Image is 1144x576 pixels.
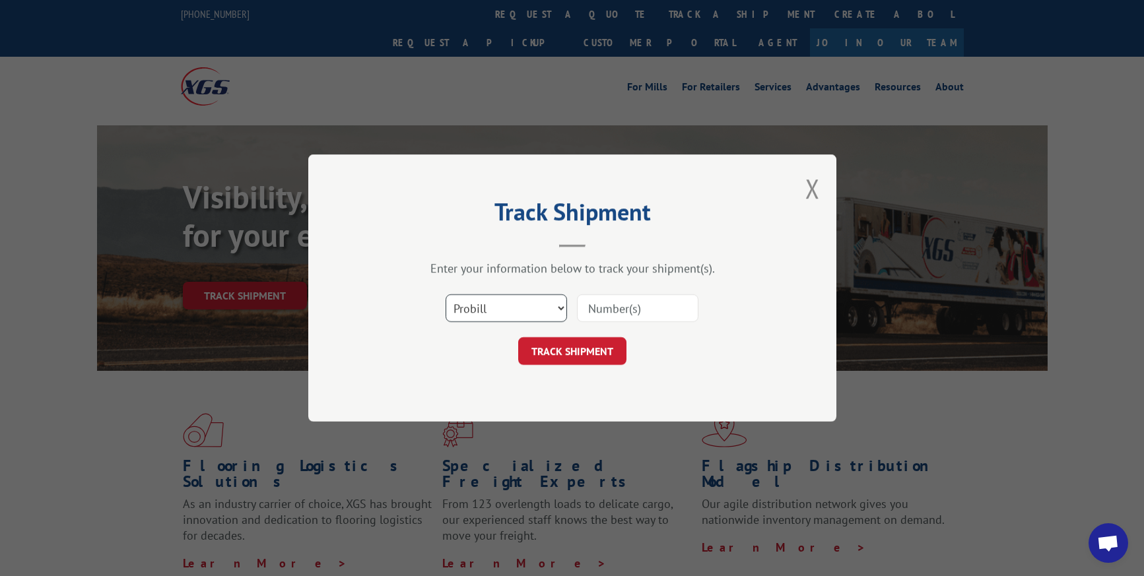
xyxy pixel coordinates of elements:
[577,294,698,322] input: Number(s)
[374,203,770,228] h2: Track Shipment
[518,337,626,365] button: TRACK SHIPMENT
[1089,523,1128,563] div: Open chat
[805,171,820,206] button: Close modal
[374,261,770,276] div: Enter your information below to track your shipment(s).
